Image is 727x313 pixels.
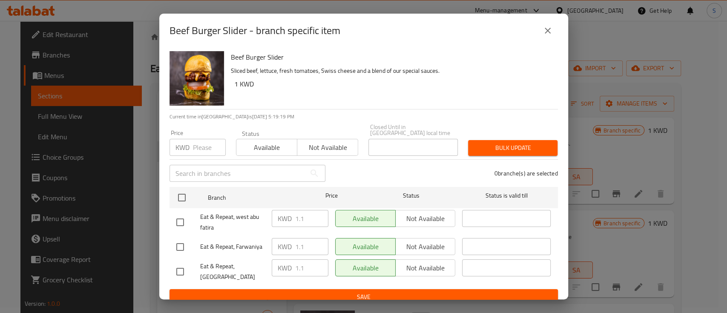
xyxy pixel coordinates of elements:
[462,190,551,201] span: Status is valid till
[170,51,224,106] img: Beef Burger Slider
[278,241,292,252] p: KWD
[236,139,297,156] button: Available
[367,190,455,201] span: Status
[301,141,355,154] span: Not available
[278,213,292,224] p: KWD
[295,259,328,276] input: Please enter price
[200,261,265,282] span: Eat & Repeat, [GEOGRAPHIC_DATA]
[475,143,551,153] span: Bulk update
[240,141,294,154] span: Available
[208,192,296,203] span: Branch
[297,139,358,156] button: Not available
[537,20,558,41] button: close
[231,66,551,76] p: Sliced ​​beef, lettuce, fresh tomatoes, Swiss cheese and a blend of our special sauces.
[231,51,551,63] h6: Beef Burger Slider
[170,289,558,305] button: Save
[200,241,265,252] span: Eat & Repeat, Farwaniya
[468,140,557,156] button: Bulk update
[175,142,190,152] p: KWD
[170,165,306,182] input: Search in branches
[170,24,340,37] h2: Beef Burger Slider - branch specific item
[295,210,328,227] input: Please enter price
[193,139,226,156] input: Please enter price
[170,113,558,121] p: Current time in [GEOGRAPHIC_DATA] is [DATE] 5:19:19 PM
[278,263,292,273] p: KWD
[234,78,551,90] h6: 1 KWD
[303,190,360,201] span: Price
[494,169,558,178] p: 0 branche(s) are selected
[176,292,551,302] span: Save
[295,238,328,255] input: Please enter price
[200,212,265,233] span: Eat & Repeat, west abu fatira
